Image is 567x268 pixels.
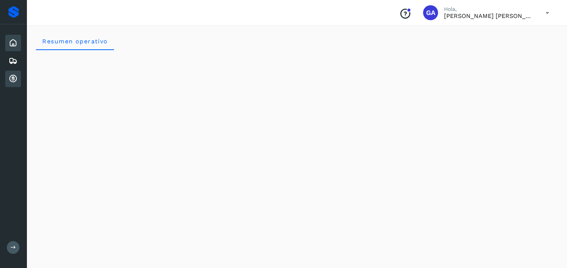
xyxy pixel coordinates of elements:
[444,6,534,12] p: Hola,
[42,38,108,45] span: Resumen operativo
[5,53,21,69] div: Embarques
[5,35,21,51] div: Inicio
[5,71,21,87] div: Cuentas por cobrar
[444,12,534,19] p: GABRIELA ARENAS DELGADILLO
